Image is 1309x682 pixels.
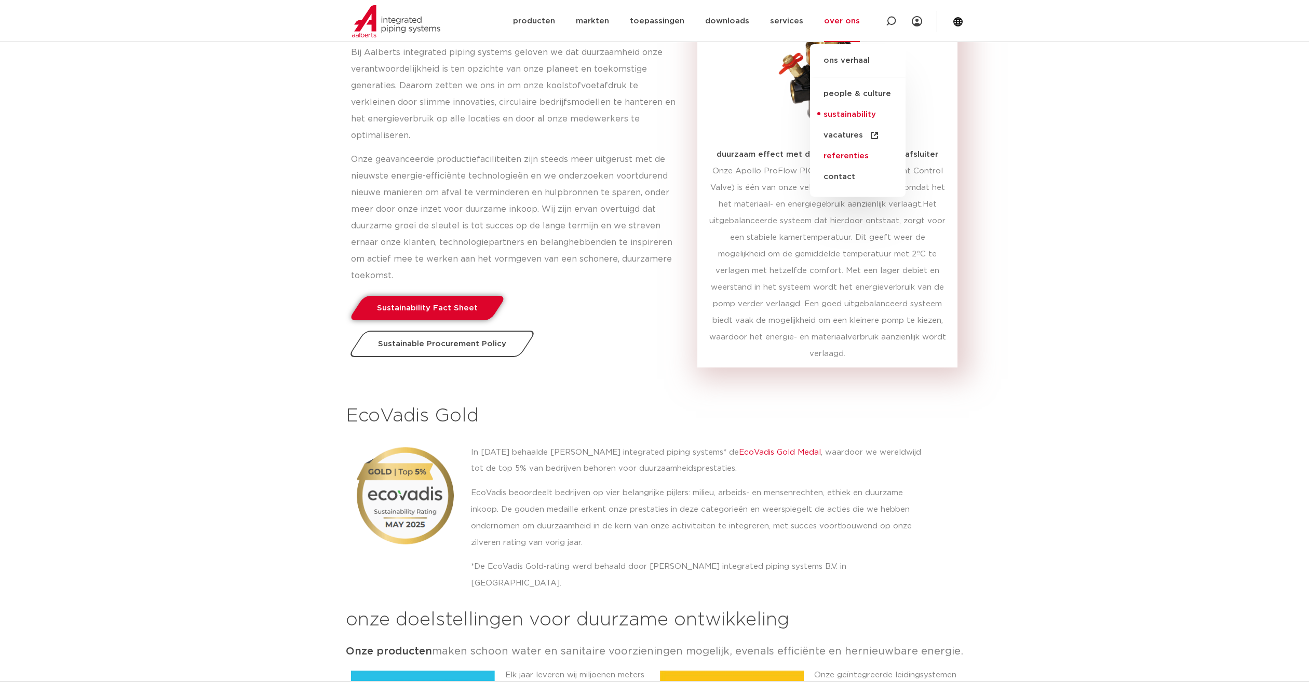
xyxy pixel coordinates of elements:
p: Onze geavanceerde productiefaciliteiten zijn steeds meer uitgerust met de nieuwste energie-effici... [351,152,677,284]
p: Bij Aalberts integrated piping systems geloven we dat duurzaamheid onze verantwoordelijkheid is t... [351,45,677,144]
a: referenties [810,146,906,167]
span: Sustainability Fact Sheet [377,304,478,312]
p: maken schoon water en sanitaire voorzieningen mogelijk, evenals efficiënte en hernieuwbare energie. [346,643,964,660]
h5: duurzaam effect met de Apollo ProFlow PICV afsluiter [708,146,947,163]
h2: EcoVadis Gold [346,404,964,429]
p: Onze Apollo ProFlow PICV (Pressure Independent Control Valve) is één van onze vele duurzame produ... [708,163,947,362]
span: Sustainable Procurement Policy [378,340,506,348]
p: In [DATE] behaalde [PERSON_NAME] integrated piping systems* de , waardoor we wereldwijd tot de to... [471,444,932,478]
a: Sustainable Procurement Policy [347,331,536,357]
a: people & culture [810,84,906,104]
img: ProFlow dynamic control valve [764,9,891,136]
p: EcoVadis beoordeelt bedrijven op vier belangrijke pijlers: milieu, arbeids- en mensenrechten, eth... [471,485,932,551]
a: ons verhaal [810,54,906,77]
a: sustainability [810,104,906,125]
a: vacatures [810,125,906,146]
a: EcoVadis Gold Medal [739,448,821,456]
strong: Onze producten [346,646,432,657]
a: Sustainability Fact Sheet [348,296,506,320]
a: contact [810,167,906,187]
p: *De EcoVadis Gold-rating werd behaald door [PERSON_NAME] integrated piping systems B.V. in [GEOGR... [471,558,932,592]
h2: onze doelstellingen voor duurzame ontwikkeling [346,608,964,633]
